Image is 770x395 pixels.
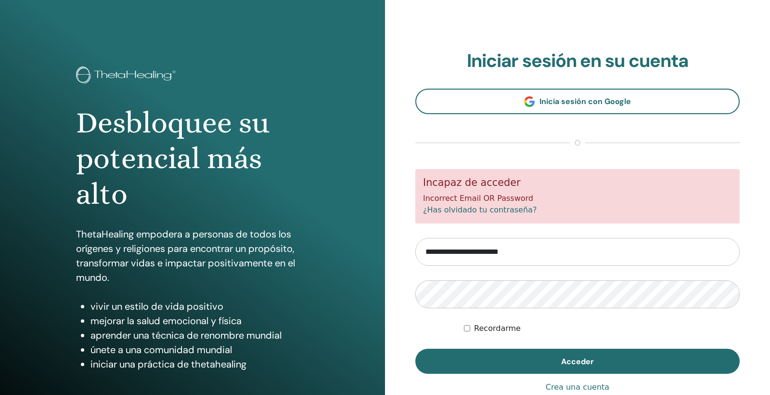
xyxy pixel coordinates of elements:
[90,299,308,314] li: vivir un estilo de vida positivo
[415,50,740,72] h2: Iniciar sesión en su cuenta
[570,137,585,149] span: o
[90,342,308,357] li: únete a una comunidad mundial
[90,357,308,371] li: iniciar una práctica de thetahealing
[76,227,308,285] p: ThetaHealing empodera a personas de todos los orígenes y religiones para encontrar un propósito, ...
[415,349,740,374] button: Acceder
[423,205,537,214] a: ¿Has olvidado tu contraseña?
[90,328,308,342] li: aprender una técnica de renombre mundial
[415,169,740,224] div: Incorrect Email OR Password
[474,323,521,334] label: Recordarme
[90,314,308,328] li: mejorar la salud emocional y física
[546,382,609,393] a: Crea una cuenta
[76,105,308,212] h1: Desbloquee su potencial más alto
[464,323,740,334] div: Mantenerme autenticado indefinidamente o hasta cerrar la sesión manualmente
[415,89,740,114] a: Inicia sesión con Google
[423,177,732,189] h5: Incapaz de acceder
[539,96,631,106] span: Inicia sesión con Google
[561,356,594,367] span: Acceder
